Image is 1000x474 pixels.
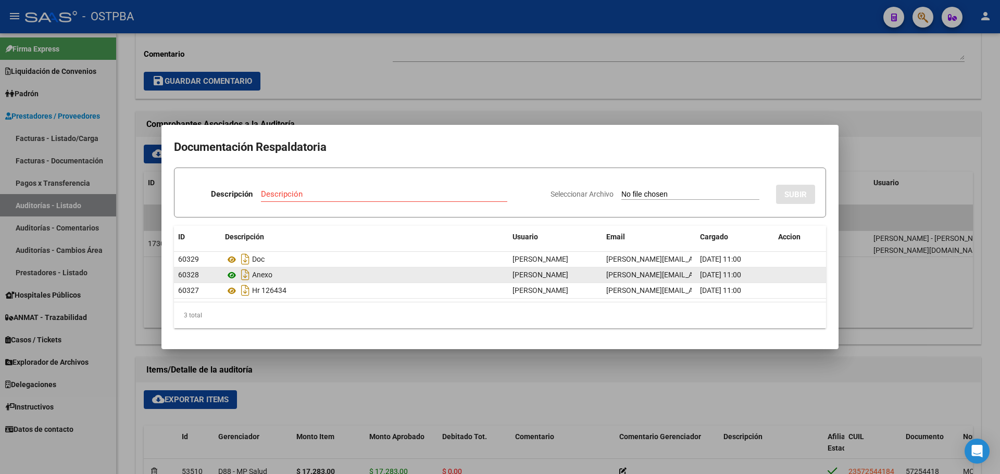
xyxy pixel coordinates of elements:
span: 60327 [178,286,199,294]
span: Seleccionar Archivo [551,190,614,198]
p: Descripción [211,188,253,200]
i: Descargar documento [239,251,252,267]
div: Hr 126434 [225,282,504,299]
span: Email [606,233,625,241]
div: Doc [225,251,504,267]
span: [PERSON_NAME][EMAIL_ADDRESS][PERSON_NAME][DOMAIN_NAME] [606,286,833,294]
h2: Documentación Respaldatoria [174,137,826,157]
datatable-header-cell: Accion [774,226,826,248]
div: Open Intercom Messenger [965,439,990,464]
span: [PERSON_NAME][EMAIL_ADDRESS][PERSON_NAME][DOMAIN_NAME] [606,255,833,263]
span: [DATE] 11:00 [700,255,741,263]
span: [DATE] 11:00 [700,286,741,294]
span: SUBIR [784,190,807,199]
datatable-header-cell: ID [174,226,221,248]
span: 60329 [178,255,199,263]
i: Descargar documento [239,282,252,299]
span: [DATE] 11:00 [700,271,741,279]
datatable-header-cell: Descripción [221,226,508,248]
span: [PERSON_NAME] [512,255,568,263]
datatable-header-cell: Usuario [508,226,602,248]
span: Descripción [225,233,264,241]
span: Cargado [700,233,728,241]
button: SUBIR [776,185,815,204]
span: [PERSON_NAME][EMAIL_ADDRESS][PERSON_NAME][DOMAIN_NAME] [606,271,833,279]
div: 3 total [174,302,826,328]
div: Anexo [225,266,504,283]
span: [PERSON_NAME] [512,271,568,279]
span: 60328 [178,271,199,279]
span: [PERSON_NAME] [512,286,568,294]
datatable-header-cell: Email [602,226,696,248]
span: Usuario [512,233,538,241]
datatable-header-cell: Cargado [696,226,774,248]
i: Descargar documento [239,266,252,283]
span: Accion [778,233,801,241]
span: ID [178,233,185,241]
